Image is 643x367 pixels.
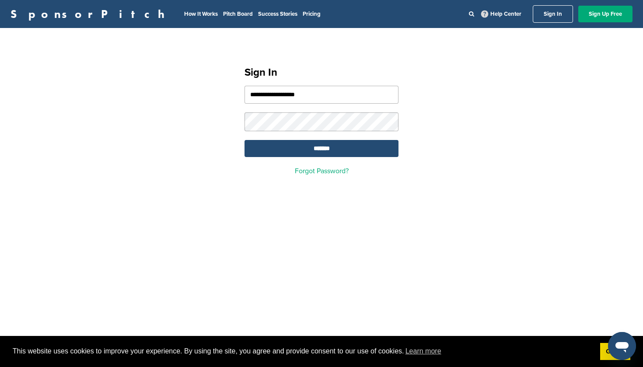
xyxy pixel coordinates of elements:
[404,345,443,358] a: learn more about cookies
[533,5,573,23] a: Sign In
[13,345,593,358] span: This website uses cookies to improve your experience. By using the site, you agree and provide co...
[295,167,349,175] a: Forgot Password?
[303,10,321,17] a: Pricing
[184,10,218,17] a: How It Works
[10,8,170,20] a: SponsorPitch
[608,332,636,360] iframe: Button to launch messaging window
[578,6,633,22] a: Sign Up Free
[223,10,253,17] a: Pitch Board
[258,10,297,17] a: Success Stories
[245,65,398,80] h1: Sign In
[600,343,630,360] a: dismiss cookie message
[479,9,523,19] a: Help Center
